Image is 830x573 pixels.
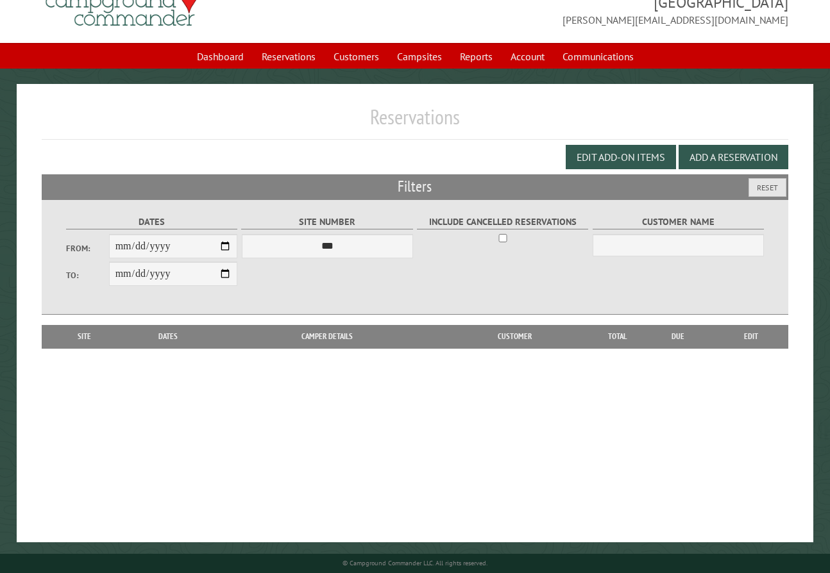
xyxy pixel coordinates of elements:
button: Reset [749,178,786,197]
th: Due [643,325,713,348]
a: Dashboard [189,44,251,69]
th: Edit [713,325,788,348]
small: © Campground Commander LLC. All rights reserved. [343,559,487,567]
a: Account [503,44,552,69]
button: Add a Reservation [679,145,788,169]
h2: Filters [42,174,789,199]
a: Customers [326,44,387,69]
a: Communications [555,44,641,69]
label: Include Cancelled Reservations [417,215,588,229]
th: Customer [438,325,592,348]
th: Camper Details [216,325,438,348]
th: Site [48,325,121,348]
label: Customer Name [593,215,764,229]
th: Dates [121,325,216,348]
label: Site Number [241,215,412,229]
label: From: [66,242,109,254]
h1: Reservations [42,104,789,140]
a: Campsites [389,44,450,69]
th: Total [592,325,643,348]
label: Dates [66,215,237,229]
label: To: [66,269,109,281]
button: Edit Add-on Items [566,145,676,169]
a: Reservations [254,44,323,69]
a: Reports [452,44,500,69]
